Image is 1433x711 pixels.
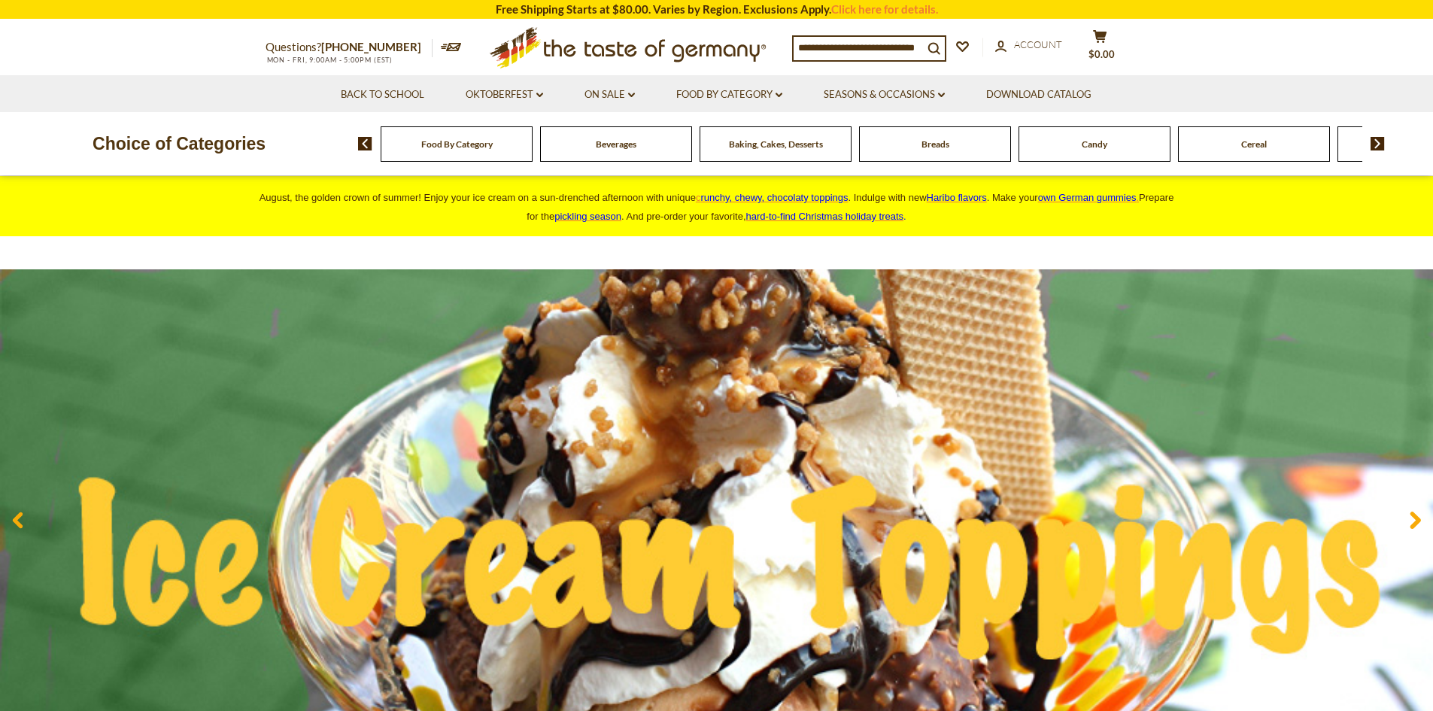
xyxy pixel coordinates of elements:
a: Account [995,37,1062,53]
a: On Sale [584,87,635,103]
a: Cereal [1241,138,1267,150]
a: crunchy, chewy, chocolaty toppings [696,192,849,203]
span: . [746,211,906,222]
a: Breads [921,138,949,150]
a: pickling season [554,211,621,222]
span: Account [1014,38,1062,50]
span: MON - FRI, 9:00AM - 5:00PM (EST) [266,56,393,64]
span: runchy, chewy, chocolaty toppings [700,192,848,203]
img: previous arrow [358,137,372,150]
a: Download Catalog [986,87,1091,103]
a: hard-to-find Christmas holiday treats [746,211,904,222]
p: Questions? [266,38,433,57]
a: Oktoberfest [466,87,543,103]
a: Haribo flavors [927,192,987,203]
span: own German gummies [1038,192,1137,203]
a: Back to School [341,87,424,103]
a: [PHONE_NUMBER] [321,40,421,53]
a: Food By Category [676,87,782,103]
a: Baking, Cakes, Desserts [729,138,823,150]
a: own German gummies. [1038,192,1139,203]
span: August, the golden crown of summer! Enjoy your ice cream on a sun-drenched afternoon with unique ... [260,192,1174,222]
a: Beverages [596,138,636,150]
span: $0.00 [1088,48,1115,60]
img: next arrow [1371,137,1385,150]
button: $0.00 [1078,29,1123,67]
a: Click here for details. [831,2,938,16]
a: Seasons & Occasions [824,87,945,103]
a: Food By Category [421,138,493,150]
a: Candy [1082,138,1107,150]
